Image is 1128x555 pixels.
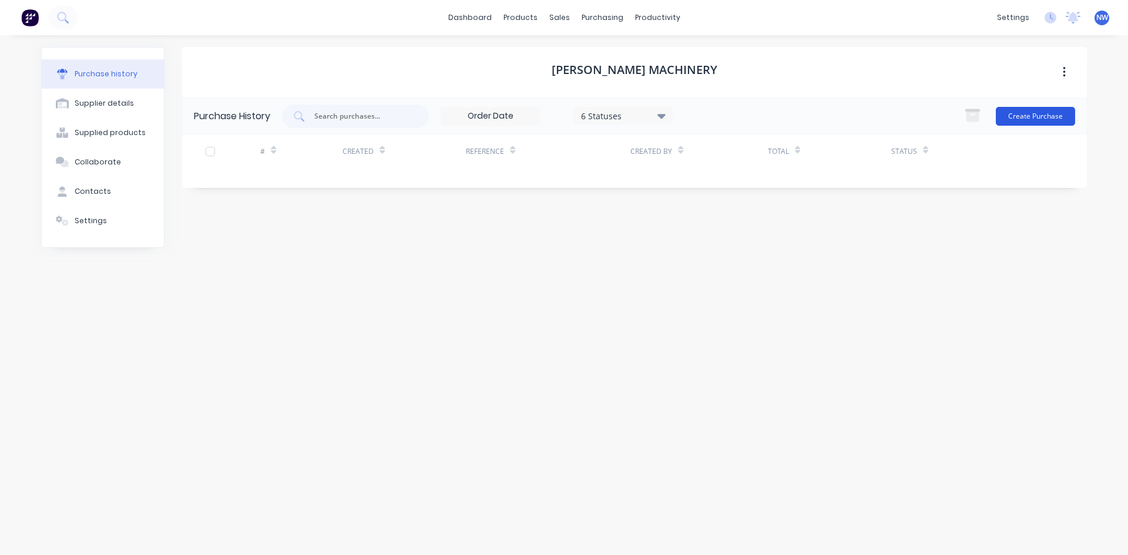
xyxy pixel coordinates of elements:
[194,109,270,123] div: Purchase History
[42,89,164,118] button: Supplier details
[75,98,134,109] div: Supplier details
[343,146,374,157] div: Created
[466,146,504,157] div: Reference
[75,127,146,138] div: Supplied products
[75,157,121,167] div: Collaborate
[42,59,164,89] button: Purchase history
[991,9,1035,26] div: settings
[768,146,789,157] div: Total
[498,9,543,26] div: products
[996,107,1075,126] button: Create Purchase
[42,118,164,147] button: Supplied products
[552,63,717,77] h1: [PERSON_NAME] Machinery
[260,146,265,157] div: #
[21,9,39,26] img: Factory
[630,146,672,157] div: Created By
[576,9,629,26] div: purchasing
[75,186,111,197] div: Contacts
[543,9,576,26] div: sales
[629,9,686,26] div: productivity
[891,146,917,157] div: Status
[441,107,540,125] input: Order Date
[313,110,411,122] input: Search purchases...
[42,206,164,236] button: Settings
[42,147,164,177] button: Collaborate
[581,109,665,122] div: 6 Statuses
[442,9,498,26] a: dashboard
[1096,12,1108,23] span: NW
[75,216,107,226] div: Settings
[42,177,164,206] button: Contacts
[75,69,137,79] div: Purchase history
